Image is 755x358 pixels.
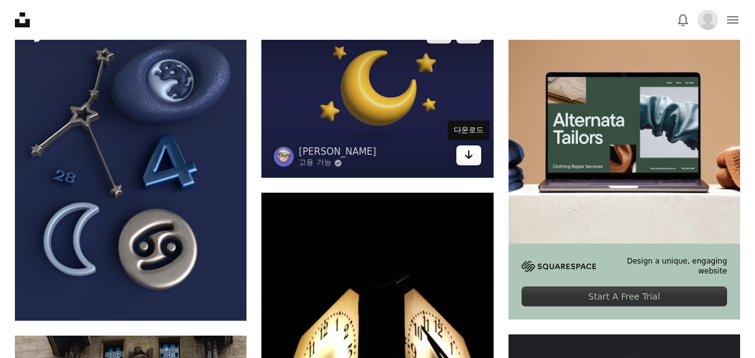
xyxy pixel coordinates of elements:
button: 메뉴 [720,7,745,32]
div: 다운로드 [448,121,490,140]
a: 고용 가능 [299,158,376,168]
img: file-1707885205802-88dd96a21c72image [509,11,740,243]
button: 알림 [671,7,695,32]
a: 파란색 배경에 초승달과 별 [261,89,493,100]
a: [PERSON_NAME] [299,145,376,158]
span: Design a unique, engaging website [611,256,727,277]
img: 파란색 배경에 초승달과 별 [261,11,493,178]
a: Design a unique, engaging websiteStart A Free Trial [509,11,740,319]
button: 프로필 [695,7,720,32]
img: 파란색 표면에 있는 세 개의 금속 물체 세트 [15,11,246,320]
a: 다운로드 [456,145,481,165]
img: 사용자 현숙 신의 아바타 [698,10,718,30]
div: Start A Free Trial [522,287,727,306]
img: file-1705255347840-230a6ab5bca9image [522,261,596,272]
img: Abid Shah의 프로필로 이동 [274,147,294,167]
a: 파란색 표면에 있는 세 개의 금속 물체 세트 [15,160,246,172]
a: 홈 — Unsplash [15,12,30,27]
